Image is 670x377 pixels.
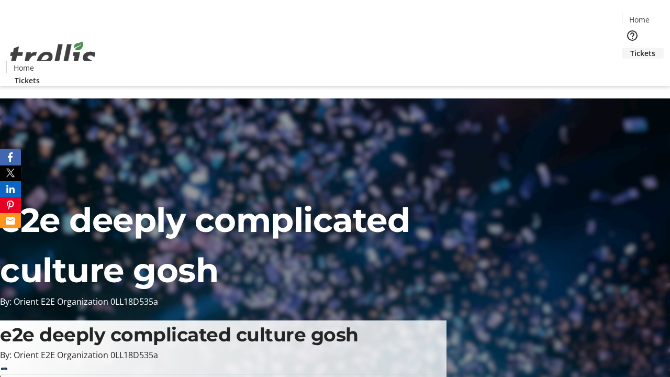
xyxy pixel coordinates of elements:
a: Tickets [622,48,664,59]
button: Cart [622,59,643,80]
span: Home [14,62,34,73]
span: Tickets [630,48,655,59]
a: Home [7,62,40,73]
span: Tickets [15,75,40,86]
img: Orient E2E Organization 0LL18D535a's Logo [6,30,99,82]
a: Tickets [6,75,48,86]
a: Home [622,14,656,25]
button: Help [622,25,643,46]
span: Home [629,14,650,25]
